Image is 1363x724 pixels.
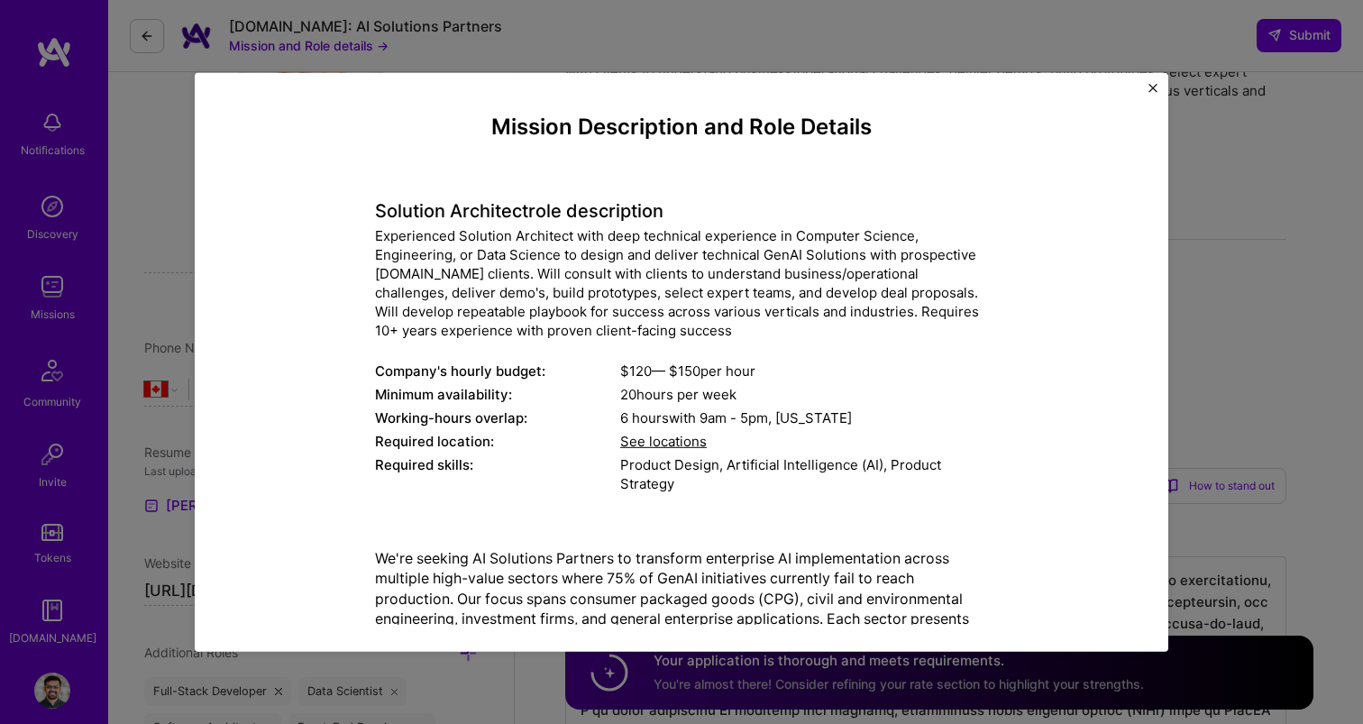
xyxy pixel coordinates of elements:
div: Required location: [375,432,620,451]
div: $ 120 — $ 150 per hour [620,362,988,380]
div: Required skills: [375,455,620,493]
span: See locations [620,433,707,450]
div: 6 hours with [US_STATE] [620,408,988,427]
h4: Mission Description and Role Details [375,114,988,140]
button: Close [1148,83,1157,102]
div: Working-hours overlap: [375,408,620,427]
div: Experienced Solution Architect with deep technical experience in Computer Science, Engineering, o... [375,226,988,340]
div: Company's hourly budget: [375,362,620,380]
div: Minimum availability: [375,385,620,404]
p: We're seeking AI Solutions Partners to transform enterprise AI implementation across multiple hig... [375,548,988,669]
div: 20 hours per week [620,385,988,404]
span: 9am - 5pm , [696,409,775,426]
h4: Solution Architect role description [375,200,988,222]
div: Product Design, Artificial Intelligence (AI), Product Strategy [620,455,988,493]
